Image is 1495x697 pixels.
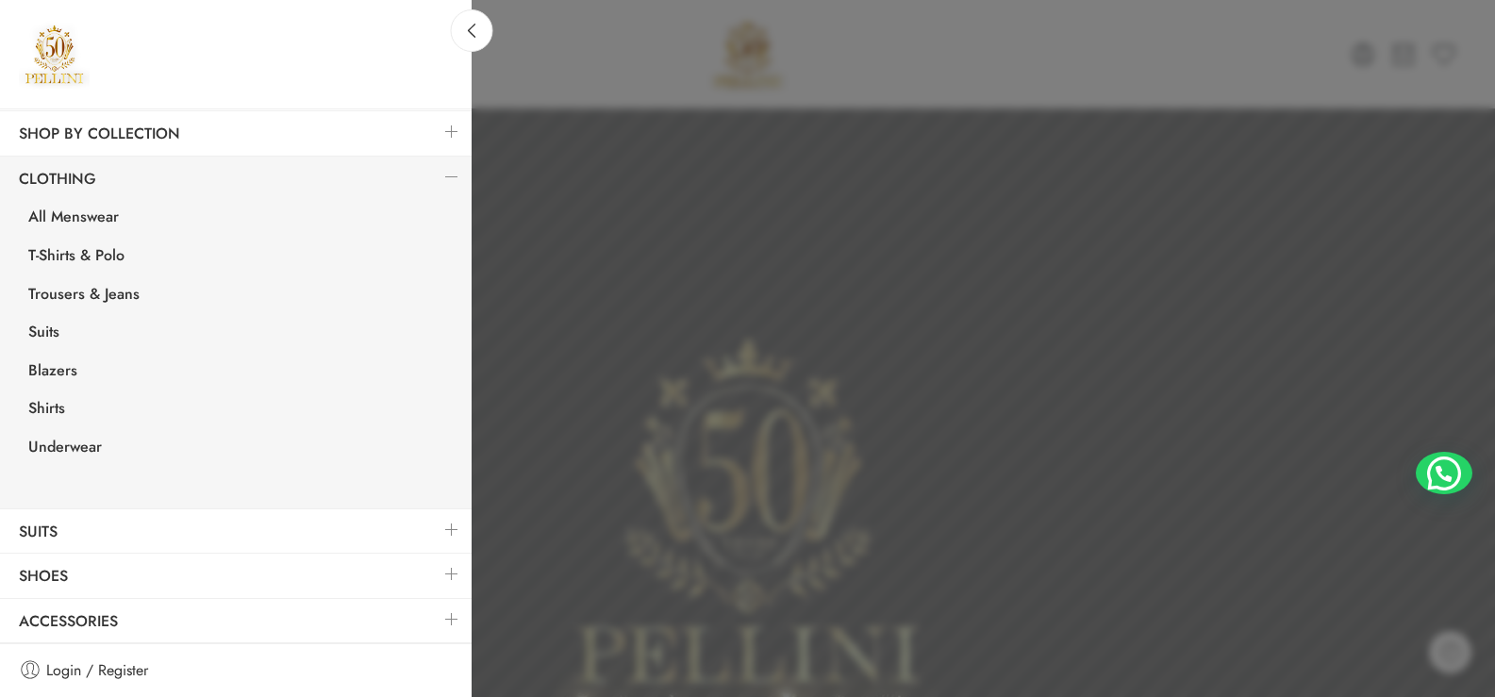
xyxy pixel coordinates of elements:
a: Blazers [9,354,472,392]
a: Shirts [9,391,472,430]
a: Login / Register [19,658,453,683]
img: Pellini [19,19,90,90]
a: Underwear [9,430,472,469]
span: Login / Register [46,658,148,683]
a: All Menswear [9,200,472,239]
a: Suits [9,315,472,354]
a: Trousers & Jeans [9,277,472,316]
a: T-Shirts & Polo [9,239,472,277]
a: Pellini - [19,19,90,90]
